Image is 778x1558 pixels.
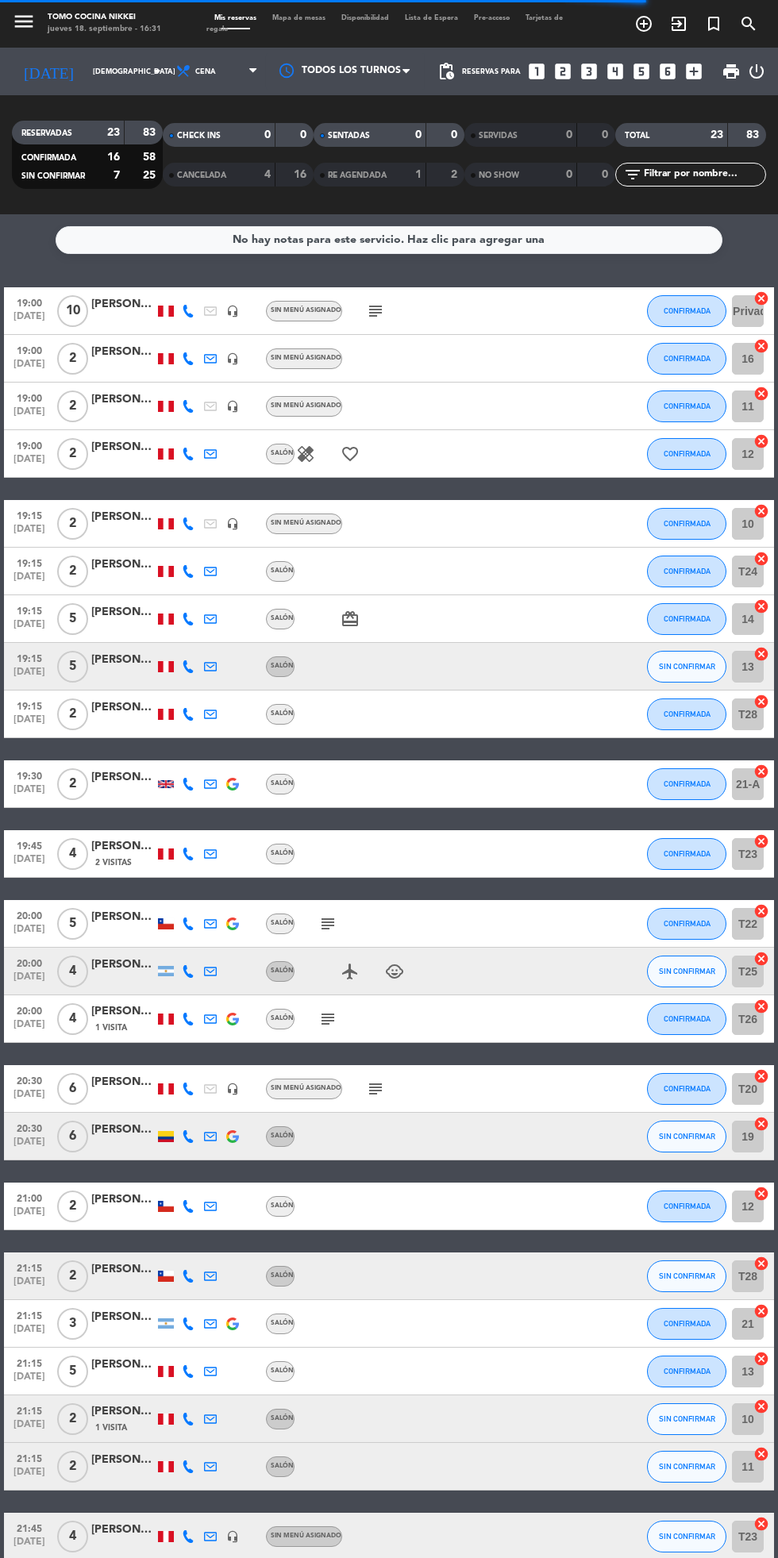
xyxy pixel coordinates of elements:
[659,1462,715,1471] span: SIN CONFIRMAR
[91,556,155,574] div: [PERSON_NAME]
[57,556,88,587] span: 2
[48,24,161,36] div: jueves 18. septiembre - 16:31
[10,571,49,590] span: [DATE]
[753,1116,769,1132] i: cancel
[57,1260,88,1292] span: 2
[21,172,85,180] span: SIN CONFIRMAR
[647,908,726,940] button: CONFIRMADA
[271,402,341,409] span: Sin menú asignado
[10,1353,49,1371] span: 21:15
[328,132,370,140] span: SENTADAS
[144,127,160,138] strong: 83
[57,1003,88,1035] span: 4
[704,14,723,33] i: turned_in_not
[753,1303,769,1319] i: cancel
[10,388,49,406] span: 19:00
[659,1414,715,1423] span: SIN CONFIRMAR
[10,1401,49,1419] span: 21:15
[647,1073,726,1105] button: CONFIRMADA
[664,449,711,458] span: CONFIRMADA
[57,438,88,470] span: 2
[21,129,72,137] span: RESERVADAS
[91,1260,155,1279] div: [PERSON_NAME] [PERSON_NAME]
[647,1356,726,1387] button: CONFIRMADA
[264,14,333,21] span: Mapa de mesas
[271,1463,294,1469] span: Salón
[669,14,688,33] i: exit_to_app
[659,1132,715,1141] span: SIN CONFIRMAR
[566,129,572,140] strong: 0
[10,1258,49,1276] span: 21:15
[91,1402,155,1421] div: [PERSON_NAME]
[10,714,49,733] span: [DATE]
[753,503,769,519] i: cancel
[271,1368,294,1374] span: Salón
[57,1451,88,1483] span: 2
[647,438,726,470] button: CONFIRMADA
[753,1351,769,1367] i: cancel
[91,1356,155,1374] div: [PERSON_NAME]
[647,295,726,327] button: CONFIRMADA
[647,1308,726,1340] button: CONFIRMADA
[271,450,294,456] span: Salón
[579,61,599,82] i: looks_3
[57,1403,88,1435] span: 2
[57,1356,88,1387] span: 5
[226,352,239,365] i: headset_mic
[664,849,711,858] span: CONFIRMADA
[753,646,769,662] i: cancel
[753,764,769,779] i: cancel
[647,508,726,540] button: CONFIRMADA
[10,601,49,619] span: 19:15
[271,710,294,717] span: Salón
[91,1002,155,1021] div: [PERSON_NAME]
[177,171,226,179] span: CANCELADA
[647,1403,726,1435] button: SIN CONFIRMAR
[57,838,88,870] span: 4
[91,1191,155,1209] div: [PERSON_NAME]
[195,67,216,76] span: Cena
[226,1530,239,1543] i: headset_mic
[10,696,49,714] span: 19:15
[634,14,653,33] i: add_circle_outline
[647,698,726,730] button: CONFIRMADA
[264,129,271,140] strong: 0
[10,619,49,637] span: [DATE]
[415,129,422,140] strong: 0
[466,14,518,21] span: Pre-acceso
[148,62,167,81] i: arrow_drop_down
[10,524,49,542] span: [DATE]
[753,1068,769,1084] i: cancel
[664,1319,711,1328] span: CONFIRMADA
[226,1318,239,1330] img: google-logo.png
[659,1271,715,1280] span: SIN CONFIRMAR
[206,14,264,21] span: Mis reservas
[10,1188,49,1206] span: 21:00
[271,1133,294,1139] span: Salón
[57,343,88,375] span: 2
[10,1324,49,1342] span: [DATE]
[107,152,120,163] strong: 16
[57,956,88,987] span: 4
[753,951,769,967] i: cancel
[91,1121,155,1139] div: [PERSON_NAME]
[57,1521,88,1552] span: 4
[657,61,678,82] i: looks_6
[753,551,769,567] i: cancel
[95,856,132,869] span: 2 Visitas
[271,780,294,787] span: Salón
[10,1518,49,1537] span: 21:45
[10,924,49,942] span: [DATE]
[10,506,49,524] span: 19:15
[57,651,88,683] span: 5
[10,293,49,311] span: 19:00
[271,355,341,361] span: Sin menú asignado
[233,231,545,249] div: No hay notas para este servicio. Haz clic para agregar una
[753,290,769,306] i: cancel
[271,1533,341,1539] span: Sin menú asignado
[479,171,519,179] span: NO SHOW
[603,129,612,140] strong: 0
[91,908,155,926] div: [PERSON_NAME]
[753,1516,769,1532] i: cancel
[57,768,88,800] span: 2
